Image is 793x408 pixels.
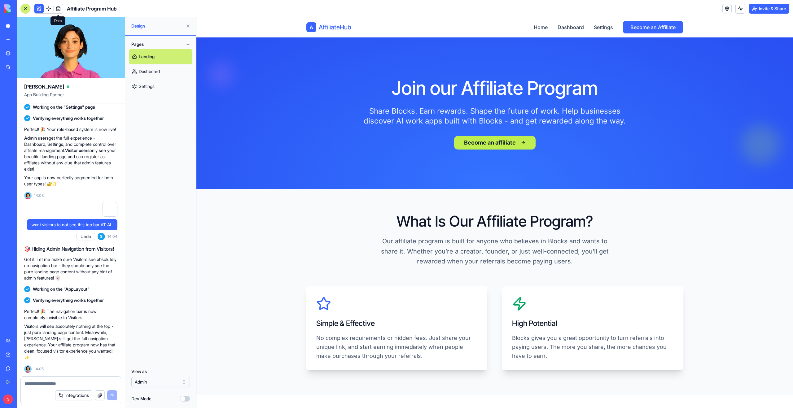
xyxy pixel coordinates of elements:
span: Working on the "AppLayout" [33,286,90,292]
span: AffiliateHub [122,6,155,14]
a: Settings [129,79,192,94]
strong: Visitor users [65,148,90,153]
h2: 🎯 Hiding Admin Navigation from Visitors! [24,245,117,253]
span: Working on the "Settings" page [33,104,95,110]
span: 14:05 [34,367,44,371]
span: [PERSON_NAME] [24,83,64,90]
img: Ella_00000_wcx2te.png [24,365,32,373]
p: Our affiliate program is built for anyone who believes in Blocks and wants to share it. Whether y... [179,219,417,249]
p: Blocks gives you a great opportunity to turn referrals into paying users. The more you share, the... [316,316,477,343]
span: Design [131,23,183,29]
span: App Building Partner [24,92,117,103]
p: Your app is now perfectly segmented for both user types! 🔐✨ [24,175,117,187]
button: Invite & Share [749,4,789,14]
button: Pages [129,39,192,49]
span: 14:03 [34,193,44,198]
span: A [113,7,116,13]
strong: Admin users [24,135,49,141]
p: Got it! Let me make sure Visitors see absolutely no navigation bar - they should only see the pur... [24,256,117,281]
p: Share Blocks. Earn rewards. Shape the future of work. Help businesses discover AI work apps built... [160,89,437,109]
span: I want visitors to not see this top bar AT ALL [29,222,115,228]
h3: High Potential [316,301,477,311]
a: Dashboard [129,64,192,79]
h1: Join our Affiliate Program [160,60,437,81]
div: Data [50,16,65,25]
a: Become an Affiliate [427,4,487,16]
p: Visitors will see absolutely nothing at the top - just pure landing page content. Meanwhile, [PER... [24,323,117,360]
a: Settings [397,6,417,14]
span: S [3,394,13,404]
a: Dashboard [361,6,388,14]
span: S [98,233,105,240]
a: Landing [129,49,192,64]
p: get the full experience - Dashboard, Settings, and complete control over affiliate management. on... [24,135,117,172]
span: Verifying everything works together [33,297,104,303]
a: Home [337,6,351,14]
a: Become an affiliate [258,122,339,128]
p: Perfect! 🎉 The navigation bar is now completely invisible to Visitors! [24,308,117,321]
img: logo [4,4,43,13]
p: Perfect! 🎉 Your role-based system is now live! [24,126,117,132]
a: AAffiliateHub [110,5,155,15]
button: Become an affiliate [258,119,339,132]
span: Affiliate Program Hub [67,5,117,12]
h2: What Is Our Affiliate Program? [110,197,487,211]
span: Verifying everything works together [33,115,104,121]
button: Integrations [55,390,92,400]
span: 14:04 [107,234,117,239]
label: View as [131,368,190,375]
img: Ella_00000_wcx2te.png [24,192,32,199]
label: Dev Mode [131,396,151,402]
h3: Simple & Effective [120,301,281,311]
button: Undo [77,233,95,240]
p: No complex requirements or hidden fees. Just share your unique link, and start earning immediatel... [120,316,281,343]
